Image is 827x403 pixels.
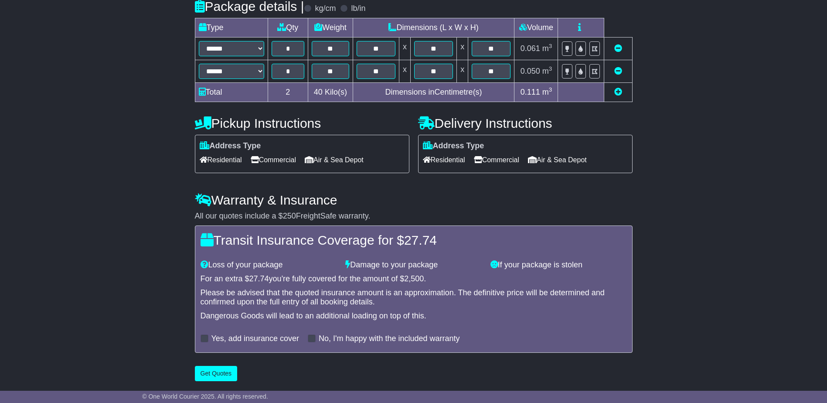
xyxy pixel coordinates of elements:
[404,274,424,283] span: 2,500
[542,88,552,96] span: m
[549,43,552,49] sup: 3
[200,153,242,167] span: Residential
[195,116,409,130] h4: Pickup Instructions
[614,88,622,96] a: Add new item
[486,260,631,270] div: If your package is stolen
[268,18,308,38] td: Qty
[249,274,269,283] span: 27.74
[542,44,552,53] span: m
[521,67,540,75] span: 0.050
[341,260,486,270] div: Damage to your package
[314,88,323,96] span: 40
[418,116,633,130] h4: Delivery Instructions
[195,212,633,221] div: All our quotes include a $ FreightSafe warranty.
[195,366,238,381] button: Get Quotes
[351,4,365,14] label: lb/in
[308,18,353,38] td: Weight
[195,83,268,102] td: Total
[200,141,261,151] label: Address Type
[195,193,633,207] h4: Warranty & Insurance
[404,233,437,247] span: 27.74
[353,83,514,102] td: Dimensions in Centimetre(s)
[201,311,627,321] div: Dangerous Goods will lead to an additional loading on top of this.
[399,60,410,83] td: x
[423,153,465,167] span: Residential
[399,38,410,60] td: x
[305,153,364,167] span: Air & Sea Depot
[521,88,540,96] span: 0.111
[528,153,587,167] span: Air & Sea Depot
[521,44,540,53] span: 0.061
[315,4,336,14] label: kg/cm
[353,18,514,38] td: Dimensions (L x W x H)
[549,65,552,72] sup: 3
[201,233,627,247] h4: Transit Insurance Coverage for $
[614,67,622,75] a: Remove this item
[195,18,268,38] td: Type
[474,153,519,167] span: Commercial
[251,153,296,167] span: Commercial
[196,260,341,270] div: Loss of your package
[549,86,552,93] sup: 3
[614,44,622,53] a: Remove this item
[308,83,353,102] td: Kilo(s)
[201,288,627,307] div: Please be advised that the quoted insurance amount is an approximation. The definitive price will...
[423,141,484,151] label: Address Type
[457,38,468,60] td: x
[211,334,299,344] label: Yes, add insurance cover
[142,393,268,400] span: © One World Courier 2025. All rights reserved.
[514,18,558,38] td: Volume
[201,274,627,284] div: For an extra $ you're fully covered for the amount of $ .
[319,334,460,344] label: No, I'm happy with the included warranty
[283,212,296,220] span: 250
[457,60,468,83] td: x
[268,83,308,102] td: 2
[542,67,552,75] span: m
